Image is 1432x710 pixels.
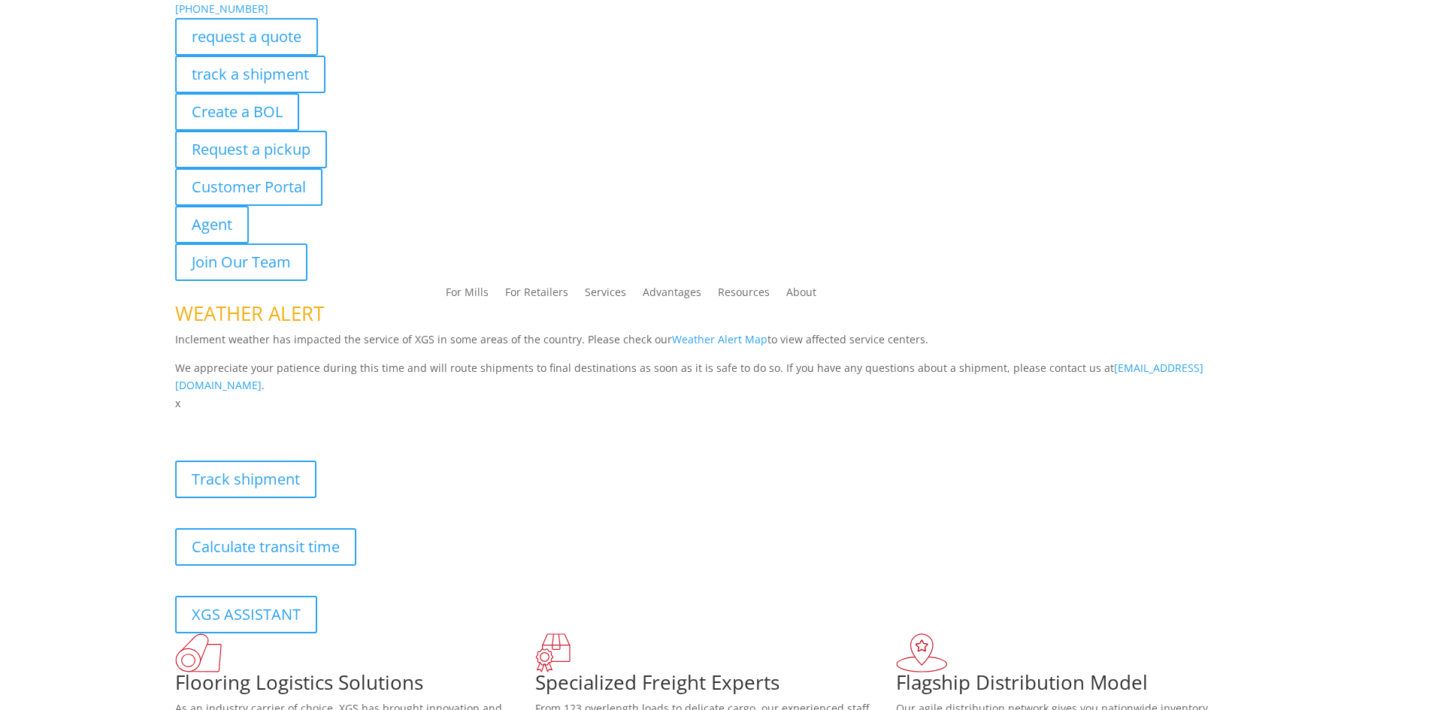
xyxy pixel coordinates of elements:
h1: Flooring Logistics Solutions [175,672,536,699]
a: Request a pickup [175,131,327,168]
a: request a quote [175,18,318,56]
h1: Specialized Freight Experts [535,672,896,699]
a: Create a BOL [175,93,299,131]
span: WEATHER ALERT [175,300,324,327]
a: track a shipment [175,56,325,93]
p: Inclement weather has impacted the service of XGS in some areas of the country. Please check our ... [175,331,1258,359]
a: Advantages [643,287,701,304]
a: Customer Portal [175,168,322,206]
p: x [175,394,1258,412]
a: Join Our Team [175,243,307,281]
b: Visibility, transparency, and control for your entire supply chain. [175,415,510,429]
a: Calculate transit time [175,528,356,566]
a: [PHONE_NUMBER] [175,2,268,16]
a: For Retailers [505,287,568,304]
a: For Mills [446,287,489,304]
p: We appreciate your patience during this time and will route shipments to final destinations as so... [175,359,1258,395]
img: xgs-icon-flagship-distribution-model-red [896,633,948,672]
a: Resources [718,287,770,304]
a: Track shipment [175,461,316,498]
h1: Flagship Distribution Model [896,672,1257,699]
a: XGS ASSISTANT [175,596,317,633]
a: Agent [175,206,249,243]
a: Weather Alert Map [672,332,767,346]
a: About [786,287,816,304]
img: xgs-icon-total-supply-chain-intelligence-red [175,633,222,672]
img: xgs-icon-focused-on-flooring-red [535,633,571,672]
a: Services [585,287,626,304]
